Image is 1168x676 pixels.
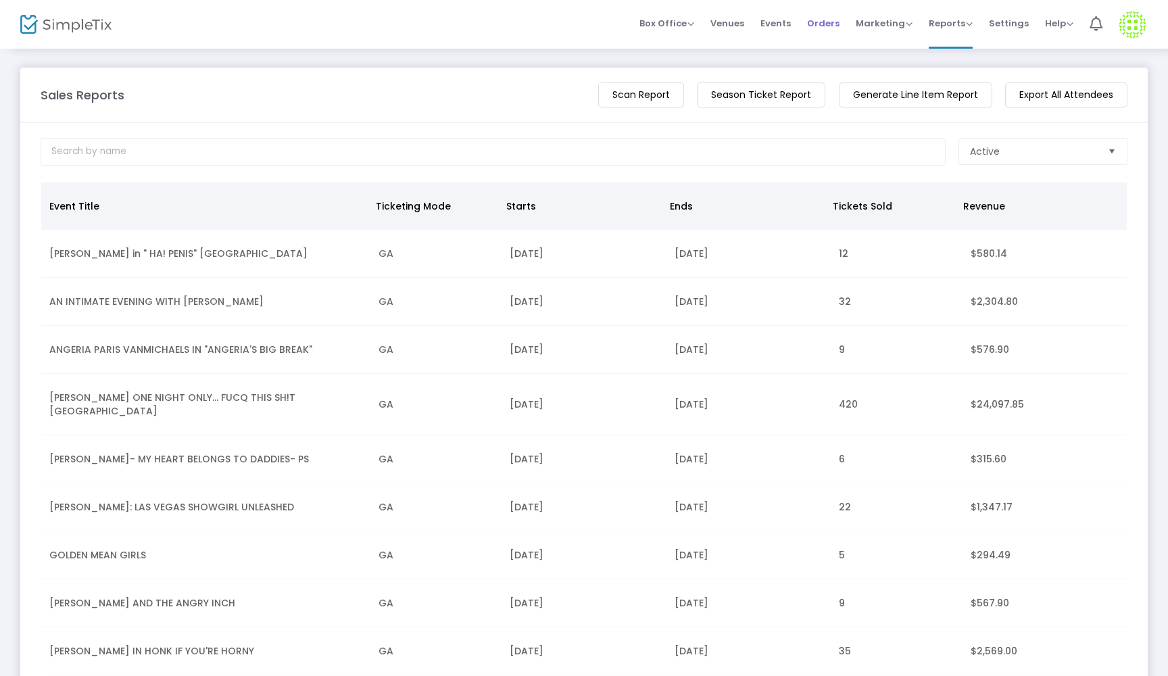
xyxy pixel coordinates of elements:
[710,6,744,41] span: Venues
[963,199,1005,213] span: Revenue
[370,435,502,483] td: GA
[1005,82,1127,107] m-button: Export All Attendees
[963,627,1127,675] td: $2,569.00
[598,82,684,107] m-button: Scan Report
[831,326,963,374] td: 9
[831,374,963,435] td: 420
[41,86,124,104] m-panel-title: Sales Reports
[929,17,973,30] span: Reports
[963,278,1127,326] td: $2,304.80
[760,6,791,41] span: Events
[839,82,992,107] m-button: Generate Line Item Report
[666,483,831,531] td: [DATE]
[41,326,370,374] td: ANGERIA PARIS VANMICHAELS IN "ANGERIA'S BIG BREAK"
[370,326,502,374] td: GA
[666,627,831,675] td: [DATE]
[666,230,831,278] td: [DATE]
[697,82,825,107] m-button: Season Ticket Report
[370,278,502,326] td: GA
[963,326,1127,374] td: $576.90
[502,435,666,483] td: [DATE]
[963,483,1127,531] td: $1,347.17
[963,435,1127,483] td: $315.60
[831,627,963,675] td: 35
[666,326,831,374] td: [DATE]
[831,435,963,483] td: 6
[41,374,370,435] td: [PERSON_NAME] ONE NIGHT ONLY... FUCQ THIS SH!T [GEOGRAPHIC_DATA]
[41,183,368,230] th: Event Title
[41,531,370,579] td: GOLDEN MEAN GIRLS
[41,278,370,326] td: AN INTIMATE EVENING WITH [PERSON_NAME]
[502,483,666,531] td: [DATE]
[502,579,666,627] td: [DATE]
[989,6,1029,41] span: Settings
[666,531,831,579] td: [DATE]
[41,579,370,627] td: [PERSON_NAME] AND THE ANGRY INCH
[370,627,502,675] td: GA
[831,579,963,627] td: 9
[370,579,502,627] td: GA
[41,627,370,675] td: [PERSON_NAME] IN HONK IF YOU'RE HORNY
[666,435,831,483] td: [DATE]
[970,145,1000,158] span: Active
[963,531,1127,579] td: $294.49
[963,374,1127,435] td: $24,097.85
[639,17,694,30] span: Box Office
[41,230,370,278] td: [PERSON_NAME] in " HA! PENIS" [GEOGRAPHIC_DATA]
[502,230,666,278] td: [DATE]
[831,531,963,579] td: 5
[1102,139,1121,164] button: Select
[1045,17,1073,30] span: Help
[370,483,502,531] td: GA
[666,374,831,435] td: [DATE]
[502,374,666,435] td: [DATE]
[963,230,1127,278] td: $580.14
[666,278,831,326] td: [DATE]
[498,183,662,230] th: Starts
[370,230,502,278] td: GA
[41,138,946,166] input: Search by name
[807,6,839,41] span: Orders
[502,627,666,675] td: [DATE]
[831,230,963,278] td: 12
[662,183,825,230] th: Ends
[502,531,666,579] td: [DATE]
[502,278,666,326] td: [DATE]
[825,183,955,230] th: Tickets Sold
[368,183,498,230] th: Ticketing Mode
[41,435,370,483] td: [PERSON_NAME]- MY HEART BELONGS TO DADDIES- PS
[41,483,370,531] td: [PERSON_NAME]: LAS VEGAS SHOWGIRL UNLEASHED
[502,326,666,374] td: [DATE]
[963,579,1127,627] td: $567.90
[856,17,912,30] span: Marketing
[370,374,502,435] td: GA
[666,579,831,627] td: [DATE]
[831,483,963,531] td: 22
[831,278,963,326] td: 32
[370,531,502,579] td: GA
